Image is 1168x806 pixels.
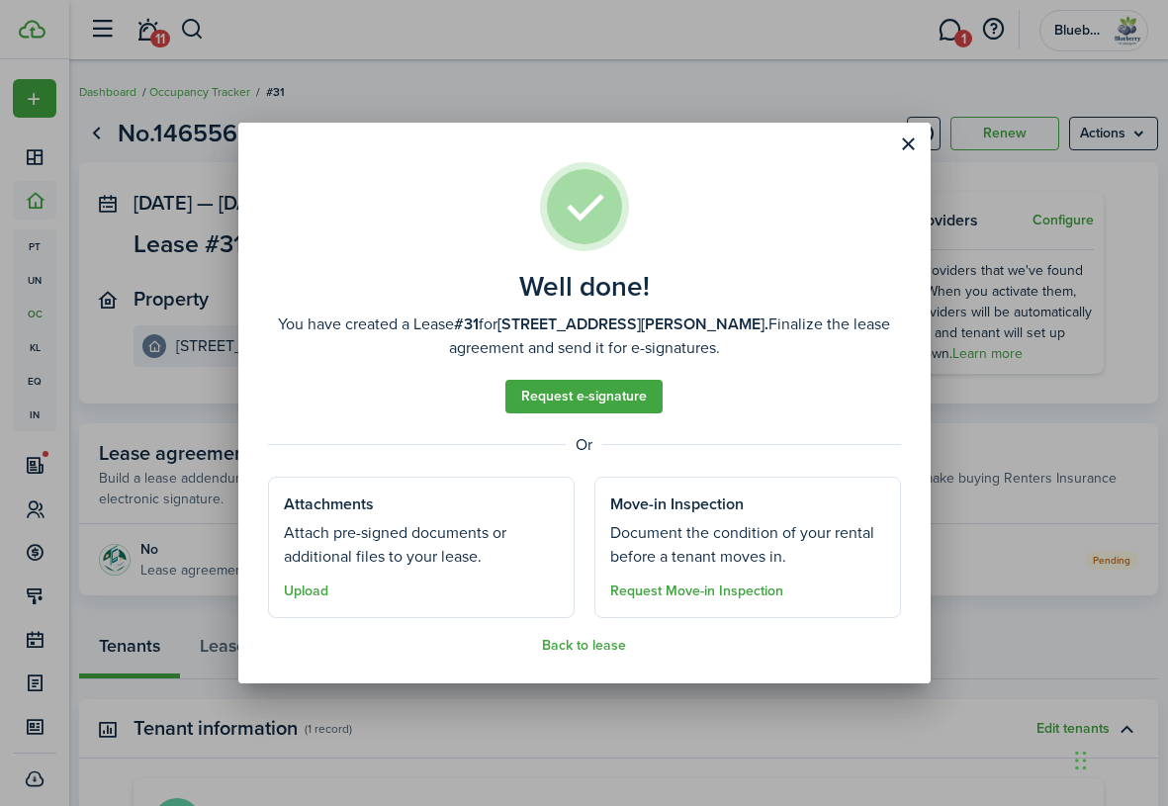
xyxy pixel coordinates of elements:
[610,521,885,569] well-done-section-description: Document the condition of your rental before a tenant moves in.
[505,380,663,413] a: Request e-signature
[519,271,650,303] well-done-title: Well done!
[284,583,328,599] button: Upload
[1075,731,1087,790] div: Drag
[284,521,559,569] well-done-section-description: Attach pre-signed documents or additional files to your lease.
[284,493,374,516] well-done-section-title: Attachments
[1069,711,1168,806] iframe: Chat Widget
[610,583,783,599] button: Request Move-in Inspection
[542,638,626,654] button: Back to lease
[454,313,479,335] b: #31
[268,433,901,457] well-done-separator: Or
[268,313,901,360] well-done-description: You have created a Lease for Finalize the lease agreement and send it for e-signatures.
[497,313,768,335] b: [STREET_ADDRESS][PERSON_NAME].
[892,128,926,161] button: Close modal
[610,493,744,516] well-done-section-title: Move-in Inspection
